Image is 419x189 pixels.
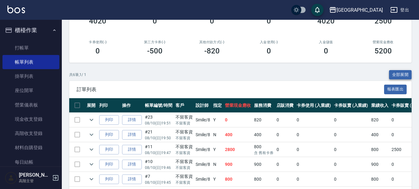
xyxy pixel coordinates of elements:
[176,129,193,135] div: 不留客資
[295,172,332,187] td: 0
[145,180,172,185] p: 08/10 (日) 19:45
[2,112,59,126] a: 現金收支登錄
[145,120,172,126] p: 08/10 (日) 19:51
[143,98,174,113] th: 帳單編號/時間
[336,6,383,14] div: [GEOGRAPHIC_DATA]
[147,47,163,55] h3: -500
[143,128,174,142] td: #21
[324,47,328,55] h3: 0
[176,120,193,126] p: 不留客資
[19,178,50,184] p: 高階主管
[223,98,252,113] th: 營業現金應收
[134,40,176,44] h2: 第三方卡券(-)
[212,172,223,187] td: Y
[204,47,220,55] h3: -820
[370,128,390,142] td: 400
[89,17,106,25] h3: 4020
[122,115,142,125] a: 詳情
[275,98,295,113] th: 店販消費
[212,142,223,157] td: Y
[384,85,407,94] button: 報表匯出
[252,142,275,157] td: 800
[370,113,390,127] td: 820
[2,83,59,98] a: 座位開單
[295,157,332,172] td: 0
[295,98,332,113] th: 卡券使用 (入業績)
[194,98,212,113] th: 設計師
[295,128,332,142] td: 0
[122,130,142,140] a: 詳情
[275,142,295,157] td: 0
[212,113,223,127] td: Y
[389,70,412,80] button: 全部展開
[99,174,119,184] button: 列印
[143,157,174,172] td: #10
[143,142,174,157] td: #11
[85,98,98,113] th: 展開
[194,142,212,157] td: Smile /8
[176,114,193,120] div: 不留客資
[176,180,193,185] p: 不留客資
[275,128,295,142] td: 0
[2,98,59,112] a: 營業儀表板
[176,144,193,150] div: 不留客資
[375,17,392,25] h3: 2500
[223,142,252,157] td: 2800
[143,172,174,187] td: #7
[87,145,96,154] button: expand row
[388,4,412,16] button: 登出
[275,157,295,172] td: 0
[19,172,50,178] h5: [PERSON_NAME]
[252,128,275,142] td: 400
[99,130,119,140] button: 列印
[2,69,59,83] a: 掛單列表
[332,128,370,142] td: 0
[275,113,295,127] td: 0
[174,98,194,113] th: 客戶
[145,135,172,141] p: 08/10 (日) 19:50
[2,22,59,38] button: 櫃檯作業
[2,155,59,169] a: 每日結帳
[145,165,172,170] p: 08/10 (日) 19:46
[311,4,324,16] button: save
[2,55,59,69] a: 帳單列表
[223,128,252,142] td: 400
[252,98,275,113] th: 服務消費
[176,158,193,165] div: 不留客資
[362,40,404,44] h2: 營業現金應收
[370,98,390,113] th: 業績收入
[176,173,193,180] div: 不留客資
[194,113,212,127] td: Smile /8
[99,145,119,154] button: 列印
[99,115,119,125] button: 列印
[223,172,252,187] td: 800
[254,150,273,156] p: 含 舊有卡券
[267,47,271,55] h3: 0
[122,145,142,154] a: 詳情
[2,41,59,55] a: 打帳單
[99,160,119,169] button: 列印
[122,174,142,184] a: 詳情
[295,113,332,127] td: 0
[317,17,335,25] h3: 4020
[95,47,100,55] h3: 0
[267,17,271,25] h3: 0
[375,47,392,55] h3: 5200
[121,98,143,113] th: 操作
[145,150,172,156] p: 08/10 (日) 19:47
[332,172,370,187] td: 0
[252,113,275,127] td: 820
[176,165,193,170] p: 不留客資
[7,6,25,13] img: Logo
[87,160,96,169] button: expand row
[212,128,223,142] td: N
[5,172,17,184] img: Person
[275,172,295,187] td: 0
[252,172,275,187] td: 800
[212,98,223,113] th: 指定
[305,40,347,44] h2: 入金儲值
[2,141,59,155] a: 材料自購登錄
[122,160,142,169] a: 詳情
[153,17,157,25] h3: 0
[384,86,407,92] a: 報表匯出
